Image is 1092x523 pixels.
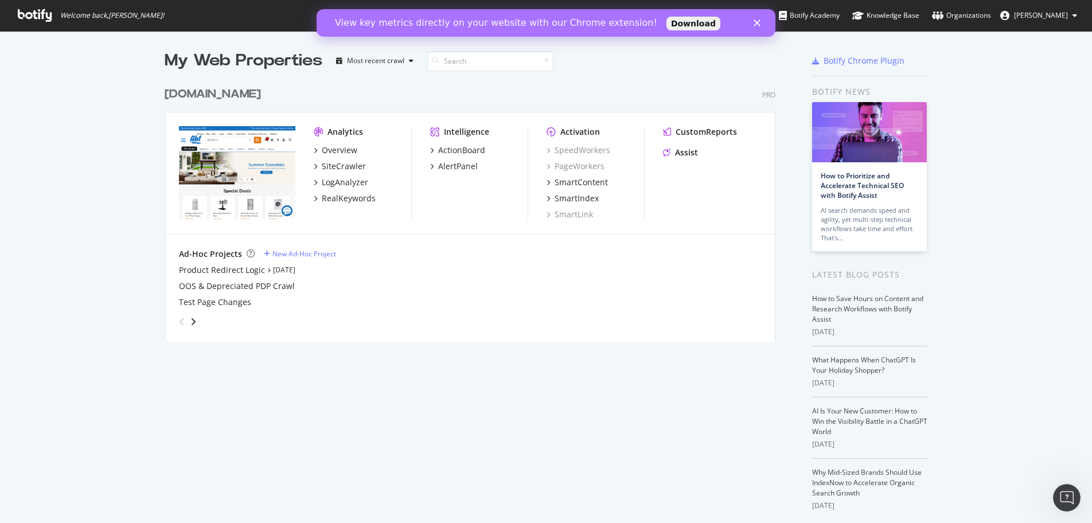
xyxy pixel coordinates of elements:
a: What Happens When ChatGPT Is Your Holiday Shopper? [812,355,916,375]
a: SmartContent [547,177,608,188]
div: AI search demands speed and agility, yet multi-step technical workflows take time and effort. Tha... [821,206,918,243]
a: Product Redirect Logic [179,264,265,276]
div: Intelligence [444,126,489,138]
a: Botify Chrome Plugin [812,55,904,67]
a: AI Is Your New Customer: How to Win the Visibility Battle in a ChatGPT World [812,406,927,436]
a: [DOMAIN_NAME] [165,86,266,103]
div: Analytics [327,126,363,138]
div: SmartIndex [555,193,599,204]
div: grid [165,72,785,342]
div: [DATE] [812,439,927,450]
button: [PERSON_NAME] [991,6,1086,25]
div: Ad-Hoc Projects [179,248,242,260]
a: AlertPanel [430,161,478,172]
div: [DATE] [812,327,927,337]
a: SmartLink [547,209,593,220]
a: Overview [314,145,357,156]
div: Organizations [932,10,991,21]
div: [DATE] [812,378,927,388]
div: ActionBoard [438,145,485,156]
a: SpeedWorkers [547,145,610,156]
a: Why Mid-Sized Brands Should Use IndexNow to Accelerate Organic Search Growth [812,467,922,498]
div: New Ad-Hoc Project [272,249,336,259]
a: How to Prioritize and Accelerate Technical SEO with Botify Assist [821,171,904,200]
a: SmartIndex [547,193,599,204]
div: Close [437,10,448,17]
a: LogAnalyzer [314,177,368,188]
div: Most recent crawl [347,57,404,64]
iframe: Intercom live chat [1053,484,1081,512]
div: [DOMAIN_NAME] [165,86,261,103]
a: CustomReports [663,126,737,138]
button: Most recent crawl [331,52,418,70]
span: Megan Nostrand [1014,10,1068,20]
a: Test Page Changes [179,296,251,308]
div: Botify news [812,85,927,98]
div: angle-right [189,316,197,327]
iframe: Intercom live chat banner [317,9,775,37]
a: Assist [663,147,698,158]
div: Pro [762,90,775,100]
a: New Ad-Hoc Project [264,249,336,259]
a: [DATE] [273,265,295,275]
div: Botify Chrome Plugin [824,55,904,67]
div: Knowledge Base [852,10,919,21]
div: Botify Academy [779,10,840,21]
div: [DATE] [812,501,927,511]
img: How to Prioritize and Accelerate Technical SEO with Botify Assist [812,102,927,162]
div: LogAnalyzer [322,177,368,188]
a: RealKeywords [314,193,376,204]
div: My Web Properties [165,49,322,72]
div: AlertPanel [438,161,478,172]
div: Activation [560,126,600,138]
a: SiteCrawler [314,161,366,172]
div: Overview [322,145,357,156]
div: RealKeywords [322,193,376,204]
div: angle-left [174,313,189,331]
div: CustomReports [676,126,737,138]
div: Assist [675,147,698,158]
img: abt.com [179,126,295,219]
a: PageWorkers [547,161,604,172]
div: Latest Blog Posts [812,268,927,281]
span: Welcome back, [PERSON_NAME] ! [60,11,164,20]
a: OOS & Depreciated PDP Crawl [179,280,295,292]
input: Search [427,51,553,71]
div: SiteCrawler [322,161,366,172]
a: How to Save Hours on Content and Research Workflows with Botify Assist [812,294,923,324]
div: SmartContent [555,177,608,188]
a: ActionBoard [430,145,485,156]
